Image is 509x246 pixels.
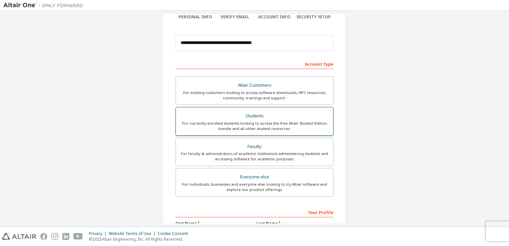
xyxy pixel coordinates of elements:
[180,121,329,131] div: For currently enrolled students looking to access the free Altair Student Edition bundle and all ...
[180,151,329,162] div: For faculty & administrators of academic institutions administering students and accessing softwa...
[176,207,333,217] div: Your Profile
[176,58,333,69] div: Account Type
[40,233,47,240] img: facebook.svg
[2,233,36,240] img: altair_logo.svg
[3,2,87,9] img: Altair One
[180,90,329,101] div: For existing customers looking to access software downloads, HPC resources, community, trainings ...
[256,221,333,226] label: Last Name
[109,231,158,236] div: Website Terms of Use
[89,236,192,242] p: © 2025 Altair Engineering, Inc. All Rights Reserved.
[73,233,83,240] img: youtube.svg
[89,231,109,236] div: Privacy
[180,182,329,192] div: For individuals, businesses and everyone else looking to try Altair software and explore our prod...
[180,81,329,90] div: Altair Customers
[215,14,255,20] div: Verify Email
[254,14,294,20] div: Account Info
[62,233,69,240] img: linkedin.svg
[180,111,329,121] div: Students
[176,14,215,20] div: Personal Info
[176,221,253,226] label: First Name
[180,172,329,182] div: Everyone else
[294,14,334,20] div: Security Setup
[180,142,329,151] div: Faculty
[158,231,192,236] div: Cookie Consent
[51,233,58,240] img: instagram.svg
